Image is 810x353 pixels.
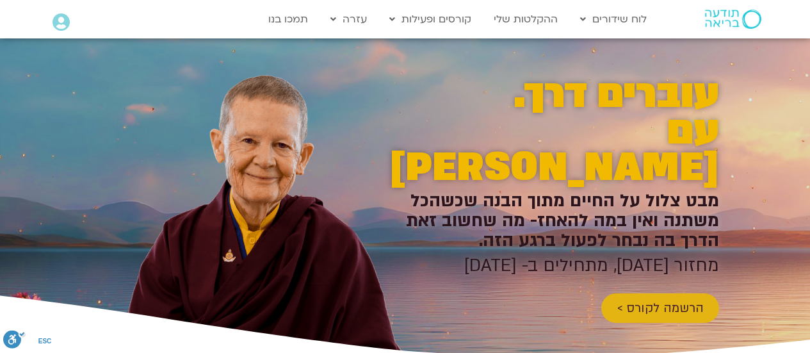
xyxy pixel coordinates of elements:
a: לוח שידורים [574,7,653,31]
a: תמכו בנו [262,7,314,31]
a: הרשמה לקורס > [601,293,719,323]
h2: עוברים דרך. עם [PERSON_NAME] [380,77,719,186]
h2: מבט צלול על החיים מתוך הבנה שכשהכל משתנה ואין במה להאחז- מה שחשוב זאת הדרך בה נבחר לפעול ברגע הזה. [380,191,719,250]
a: ההקלטות שלי [487,7,564,31]
h2: מחזור [DATE], מתחילים ב- [DATE] [380,256,719,275]
img: תודעה בריאה [705,10,761,29]
span: הרשמה לקורס > [617,301,704,315]
a: עזרה [324,7,373,31]
a: קורסים ופעילות [383,7,478,31]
